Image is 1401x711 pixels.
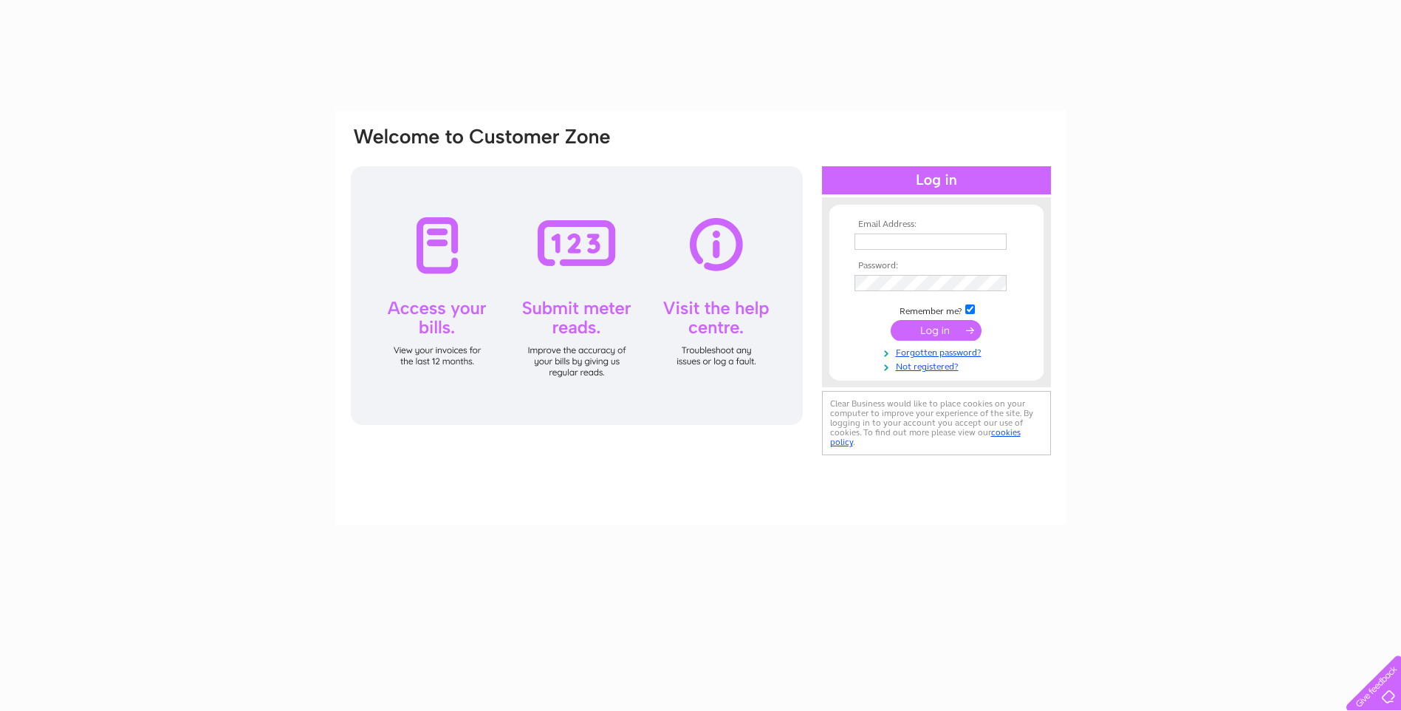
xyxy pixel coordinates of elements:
[830,427,1021,447] a: cookies policy
[851,302,1022,317] td: Remember me?
[854,344,1022,358] a: Forgotten password?
[851,261,1022,271] th: Password:
[891,320,982,341] input: Submit
[854,358,1022,372] a: Not registered?
[822,391,1051,455] div: Clear Business would like to place cookies on your computer to improve your experience of the sit...
[851,220,1022,230] th: Email Address:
